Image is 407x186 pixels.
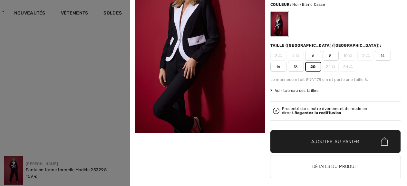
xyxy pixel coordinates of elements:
img: Regardez la rediffusion [273,108,279,114]
img: ring-m.svg [278,54,282,57]
span: 2 [270,51,286,61]
span: 10 [340,51,356,61]
img: ring-m.svg [349,54,352,57]
button: Ajouter au panier [270,130,401,153]
span: 4 [288,51,304,61]
button: Détails du produit [270,155,401,178]
span: Noir/Blanc Cassé [292,2,325,7]
img: ring-m.svg [349,65,353,68]
div: Presenté dans notre événement de mode en direct. [282,107,398,115]
div: Le mannequin fait 5'9"/175 cm et porte une taille 6. [270,77,401,83]
span: 20 [305,62,321,72]
span: Aide [15,5,27,10]
span: 6 [305,51,321,61]
span: Couleur: [270,2,291,7]
img: Bag.svg [381,138,388,146]
img: ring-m.svg [366,54,370,57]
span: Voir tableau des tailles [270,88,319,93]
div: Taille ([GEOGRAPHIC_DATA]/[GEOGRAPHIC_DATA]): [270,43,383,48]
span: 12 [357,51,373,61]
span: 8 [323,51,339,61]
span: 18 [288,62,304,72]
div: Noir/Blanc Cassé [271,12,288,36]
img: ring-m.svg [332,65,335,68]
img: ring-m.svg [296,54,299,57]
span: 24 [340,62,356,72]
strong: Regardez la rediffusion [295,111,342,115]
span: 22 [323,62,339,72]
span: 16 [270,62,286,72]
span: 14 [375,51,391,61]
span: Ajouter au panier [311,138,359,145]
